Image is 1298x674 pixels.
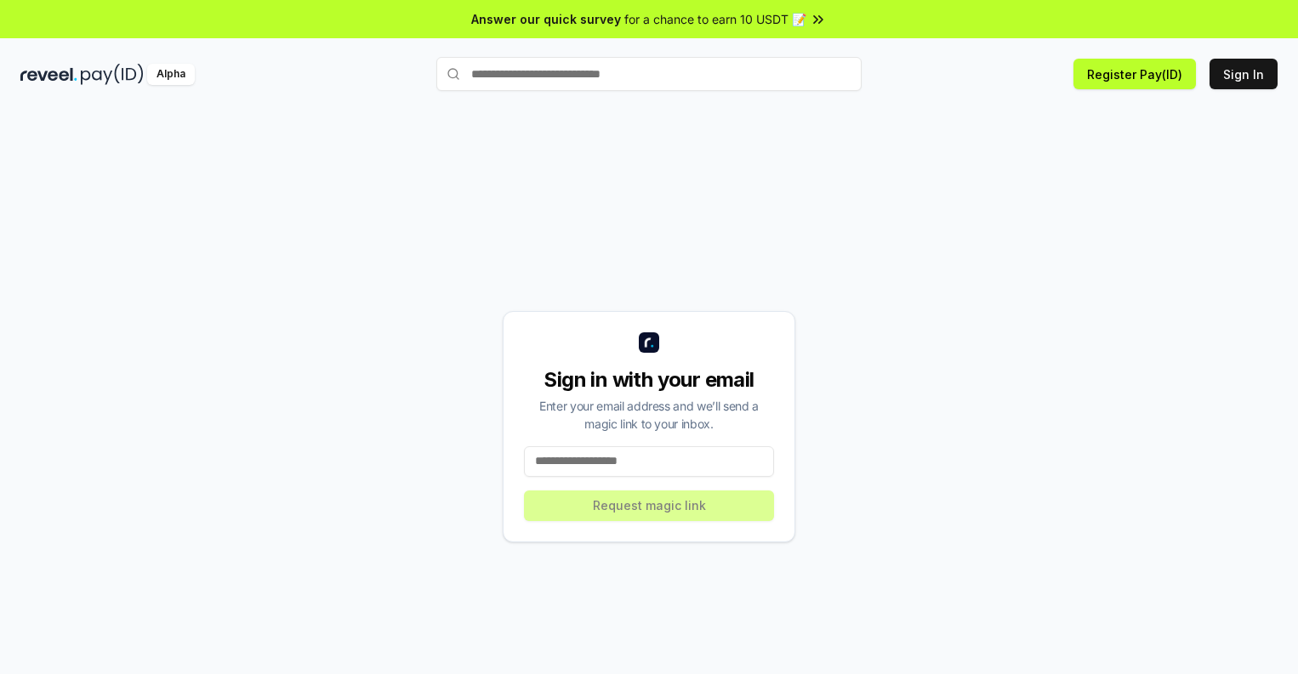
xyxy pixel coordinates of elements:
span: for a chance to earn 10 USDT 📝 [624,10,806,28]
span: Answer our quick survey [471,10,621,28]
button: Register Pay(ID) [1073,59,1196,89]
div: Enter your email address and we’ll send a magic link to your inbox. [524,397,774,433]
div: Alpha [147,64,195,85]
button: Sign In [1210,59,1278,89]
img: reveel_dark [20,64,77,85]
img: pay_id [81,64,144,85]
img: logo_small [639,332,659,353]
div: Sign in with your email [524,366,774,394]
